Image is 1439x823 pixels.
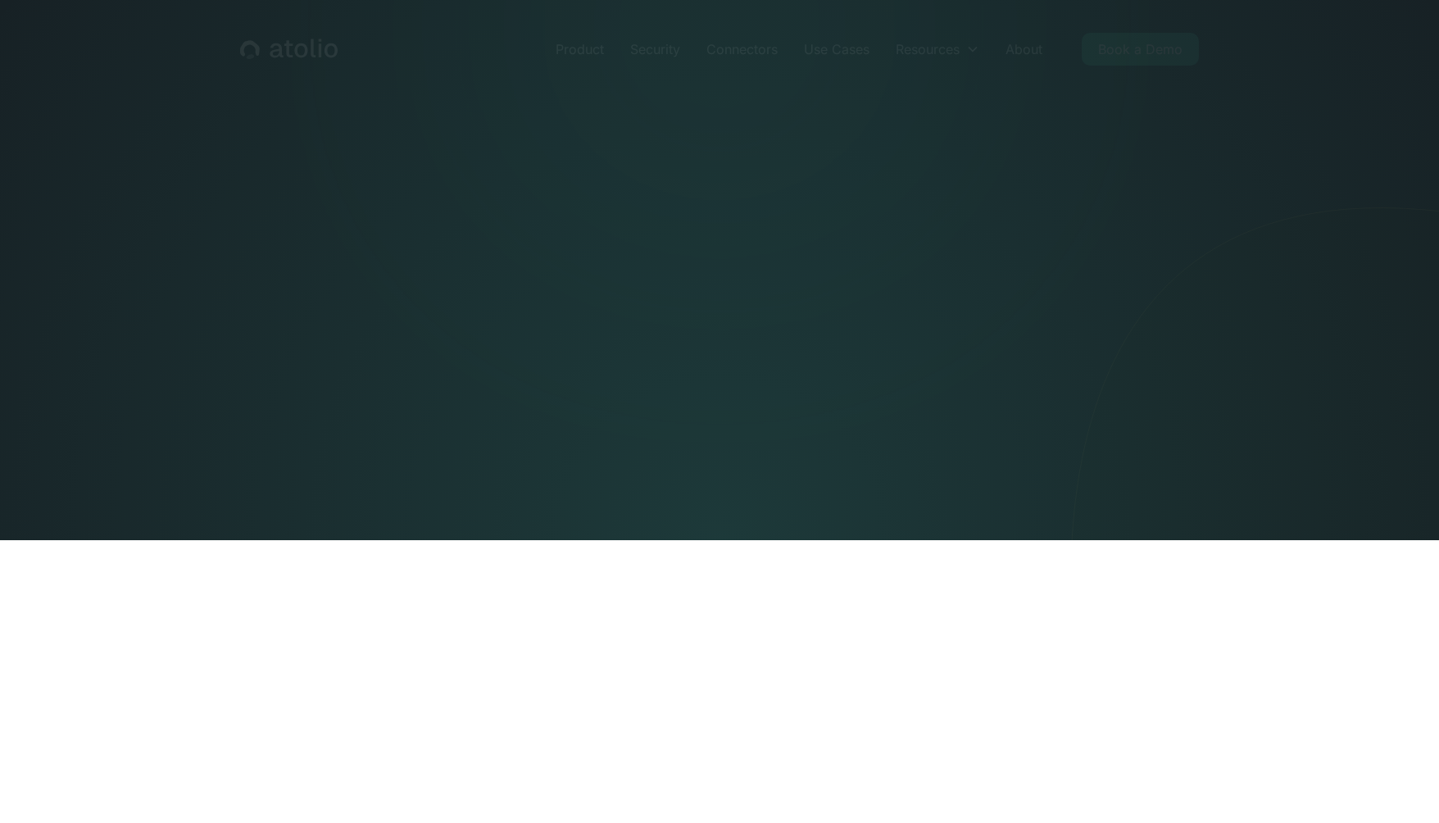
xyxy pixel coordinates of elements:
[542,33,617,66] a: Product
[791,33,883,66] a: Use Cases
[883,33,992,66] div: Resources
[693,33,791,66] a: Connectors
[240,39,338,60] a: home
[1082,33,1199,66] a: Book a Demo
[617,33,693,66] a: Security
[992,33,1055,66] a: About
[896,39,960,59] div: Resources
